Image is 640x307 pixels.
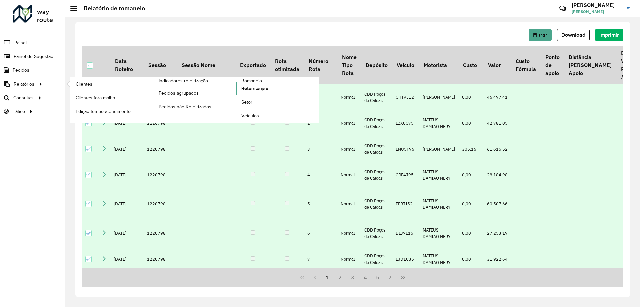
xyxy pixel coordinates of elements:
[484,246,511,272] td: 31.922,64
[304,136,337,162] td: 3
[561,32,585,38] span: Download
[270,46,304,84] th: Rota otimizada
[321,271,334,284] button: 1
[361,246,392,272] td: CDD Poços de Caldas
[241,99,252,106] span: Setor
[392,246,419,272] td: EJD1C35
[484,162,511,188] td: 28.184,98
[304,246,337,272] td: 7
[110,136,144,162] td: [DATE]
[13,67,29,74] span: Pedidos
[459,246,484,272] td: 0,00
[337,220,361,246] td: Normal
[77,5,145,12] h2: Relatório de romaneio
[541,46,564,84] th: Ponto de apoio
[14,39,27,46] span: Painel
[153,100,236,113] a: Pedidos não Roteirizados
[459,220,484,246] td: 0,00
[13,94,34,101] span: Consultas
[337,246,361,272] td: Normal
[419,246,459,272] td: MATEUS DAMIAO NERY
[337,46,361,84] th: Nome Tipo Rota
[14,81,34,88] span: Relatórios
[484,188,511,220] td: 60.507,66
[361,46,392,84] th: Depósito
[110,188,144,220] td: [DATE]
[361,84,392,110] td: CDD Poços de Caldas
[76,81,92,88] span: Clientes
[337,136,361,162] td: Normal
[304,220,337,246] td: 6
[392,162,419,188] td: GJF4J95
[144,162,177,188] td: 1220798
[110,246,144,272] td: [DATE]
[556,1,570,16] a: Contato Rápido
[76,108,131,115] span: Edição tempo atendimento
[70,77,153,91] a: Clientes
[110,162,144,188] td: [DATE]
[419,84,459,110] td: [PERSON_NAME]
[304,188,337,220] td: 5
[235,46,270,84] th: Exportado
[70,105,153,118] a: Edição tempo atendimento
[70,77,236,123] a: Indicadores roteirização
[241,112,259,119] span: Veículos
[361,110,392,136] td: CDD Poços de Caldas
[384,271,397,284] button: Next Page
[484,136,511,162] td: 61.615,52
[484,220,511,246] td: 27.253,19
[144,220,177,246] td: 1220798
[159,77,208,84] span: Indicadores roteirização
[110,46,144,84] th: Data Roteiro
[334,271,346,284] button: 2
[361,220,392,246] td: CDD Poços de Caldas
[397,271,409,284] button: Last Page
[236,109,319,123] a: Veículos
[459,84,484,110] td: 0,00
[236,96,319,109] a: Setor
[304,110,337,136] td: 2
[304,162,337,188] td: 4
[392,84,419,110] td: CHT9J12
[70,91,153,104] a: Clientes fora malha
[337,162,361,188] td: Normal
[236,82,319,95] a: Roteirização
[337,188,361,220] td: Normal
[241,85,268,92] span: Roteirização
[419,46,459,84] th: Motorista
[337,84,361,110] td: Normal
[110,220,144,246] td: [DATE]
[419,188,459,220] td: MATEUS DAMIAO NERY
[372,271,384,284] button: 5
[144,46,177,84] th: Sessão
[241,77,262,84] span: Romaneio
[159,103,211,110] span: Pedidos não Roteirizados
[159,90,199,97] span: Pedidos agrupados
[459,188,484,220] td: 0,00
[177,46,235,84] th: Sessão Nome
[419,136,459,162] td: [PERSON_NAME]
[361,136,392,162] td: CDD Poços de Caldas
[153,86,236,100] a: Pedidos agrupados
[459,46,484,84] th: Custo
[304,84,337,110] td: 1
[599,32,619,38] span: Imprimir
[529,29,552,41] button: Filtrar
[346,271,359,284] button: 3
[392,220,419,246] td: DLJ7E15
[595,29,623,41] button: Imprimir
[572,2,622,8] h3: [PERSON_NAME]
[144,188,177,220] td: 1220798
[419,162,459,188] td: MATEUS DAMIAO NERY
[144,136,177,162] td: 1220798
[304,46,337,84] th: Número Rota
[459,162,484,188] td: 0,00
[459,136,484,162] td: 305,16
[144,246,177,272] td: 1220798
[359,271,372,284] button: 4
[572,9,622,15] span: [PERSON_NAME]
[392,188,419,220] td: EFB7I52
[153,77,319,123] a: Romaneio
[419,110,459,136] td: MATEUS DAMIAO NERY
[419,220,459,246] td: MATEUS DAMIAO NERY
